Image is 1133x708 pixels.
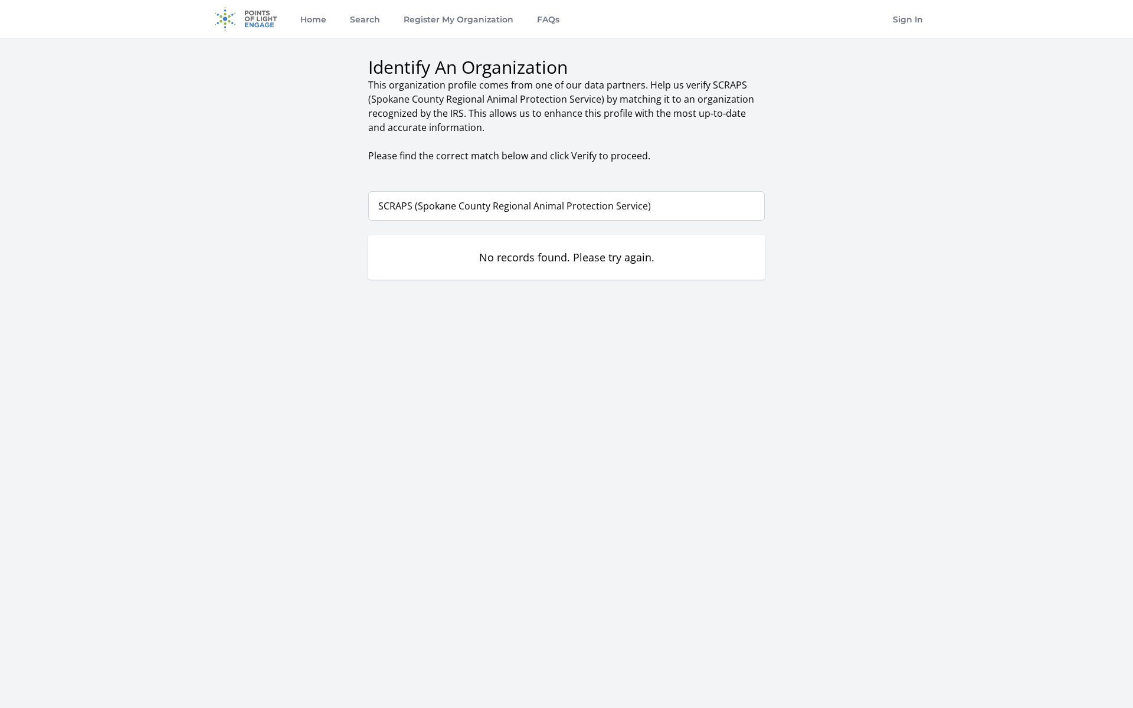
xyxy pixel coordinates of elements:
[368,149,765,163] p: Please find the correct match below and click Verify to proceed.
[368,57,765,78] h1: Identify An Organization
[368,78,765,135] p: This organization profile comes from one of our data partners. Help us verify SCRAPS (Spokane Cou...
[368,191,765,221] input: Search for an organization
[368,235,765,280] div: No records found. Please try again.
[368,57,765,280] div: ​ ​ ​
